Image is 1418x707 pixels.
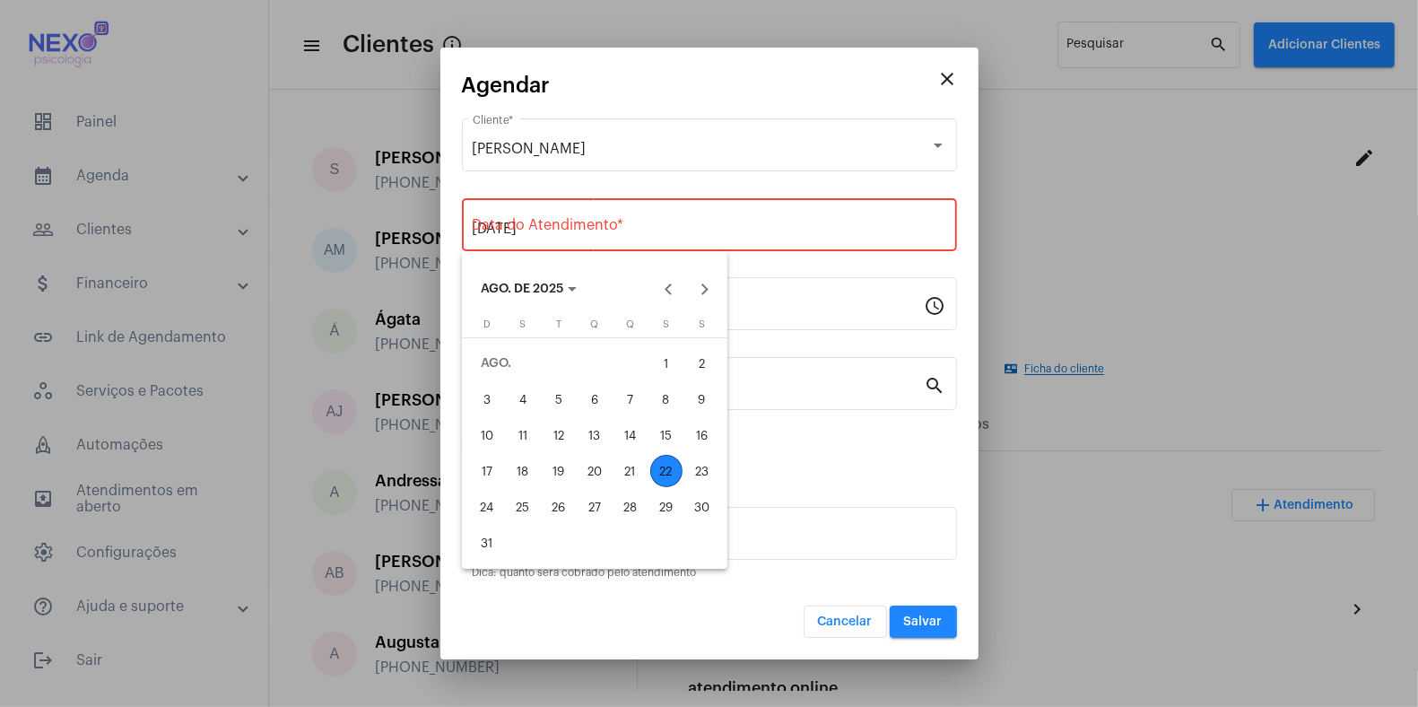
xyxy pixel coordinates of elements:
[686,383,718,415] div: 9
[686,271,722,307] button: Next month
[579,491,611,523] div: 27
[505,489,541,525] button: 25 de agosto de 2025
[505,381,541,417] button: 4 de agosto de 2025
[613,489,648,525] button: 28 de agosto de 2025
[556,319,561,329] span: T
[541,381,577,417] button: 5 de agosto de 2025
[469,417,505,453] button: 10 de agosto de 2025
[686,491,718,523] div: 30
[483,319,491,329] span: D
[684,417,720,453] button: 16 de agosto de 2025
[684,345,720,381] button: 2 de agosto de 2025
[613,453,648,489] button: 21 de agosto de 2025
[471,419,503,451] div: 10
[469,381,505,417] button: 3 de agosto de 2025
[686,419,718,451] div: 16
[469,453,505,489] button: 17 de agosto de 2025
[469,489,505,525] button: 24 de agosto de 2025
[684,381,720,417] button: 9 de agosto de 2025
[648,345,684,381] button: 1 de agosto de 2025
[543,383,575,415] div: 5
[505,417,541,453] button: 11 de agosto de 2025
[543,455,575,487] div: 19
[686,347,718,380] div: 2
[481,283,563,295] span: AGO. DE 2025
[577,453,613,489] button: 20 de agosto de 2025
[650,271,686,307] button: Previous month
[519,319,526,329] span: S
[614,383,647,415] div: 7
[648,453,684,489] button: 22 de agosto de 2025
[650,455,683,487] div: 22
[541,489,577,525] button: 26 de agosto de 2025
[650,347,683,380] div: 1
[577,417,613,453] button: 13 de agosto de 2025
[469,345,648,381] td: AGO.
[648,489,684,525] button: 29 de agosto de 2025
[469,525,505,561] button: 31 de agosto de 2025
[663,319,669,329] span: S
[579,455,611,487] div: 20
[614,419,647,451] div: 14
[650,383,683,415] div: 8
[577,381,613,417] button: 6 de agosto de 2025
[614,455,647,487] div: 21
[684,489,720,525] button: 30 de agosto de 2025
[471,455,503,487] div: 17
[507,419,539,451] div: 11
[471,491,503,523] div: 24
[541,417,577,453] button: 12 de agosto de 2025
[471,527,503,559] div: 31
[466,271,591,307] button: Choose month and year
[626,319,634,329] span: Q
[507,383,539,415] div: 4
[541,453,577,489] button: 19 de agosto de 2025
[577,489,613,525] button: 27 de agosto de 2025
[613,417,648,453] button: 14 de agosto de 2025
[648,417,684,453] button: 15 de agosto de 2025
[686,455,718,487] div: 23
[648,381,684,417] button: 8 de agosto de 2025
[471,383,503,415] div: 3
[507,491,539,523] div: 25
[614,491,647,523] div: 28
[505,453,541,489] button: 18 de agosto de 2025
[543,491,575,523] div: 26
[579,419,611,451] div: 13
[590,319,598,329] span: Q
[543,419,575,451] div: 12
[579,383,611,415] div: 6
[650,491,683,523] div: 29
[684,453,720,489] button: 23 de agosto de 2025
[650,419,683,451] div: 15
[699,319,705,329] span: S
[613,381,648,417] button: 7 de agosto de 2025
[507,455,539,487] div: 18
